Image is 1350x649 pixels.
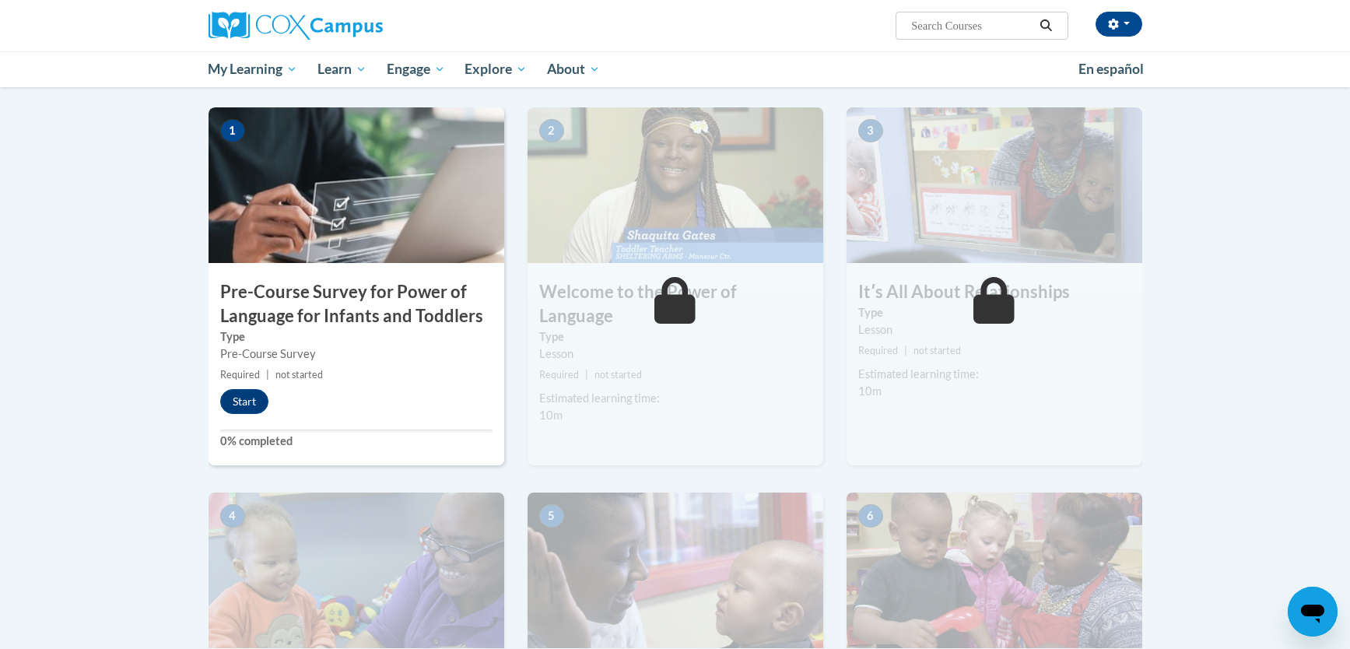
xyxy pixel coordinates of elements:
button: Search [1034,16,1057,35]
span: not started [275,369,323,381]
span: not started [913,345,961,356]
h3: Pre-Course Survey for Power of Language for Infants and Toddlers [209,280,504,328]
span: Engage [387,60,445,79]
span: 10m [539,409,563,422]
span: 3 [858,119,883,142]
img: Course Image [847,493,1142,648]
img: Course Image [209,493,504,648]
h3: Itʹs All About Relationships [847,280,1142,304]
img: Course Image [209,107,504,263]
span: | [904,345,907,356]
div: Lesson [539,346,812,363]
span: Required [539,369,579,381]
span: Explore [465,60,527,79]
span: En español [1078,61,1144,77]
a: Engage [377,51,455,87]
iframe: Button to launch messaging window [1288,587,1338,637]
span: not started [594,369,642,381]
img: Course Image [528,493,823,648]
input: Search Courses [910,16,1034,35]
div: Lesson [858,321,1131,339]
label: 0% completed [220,433,493,450]
a: En español [1068,53,1154,86]
div: Estimated learning time: [539,390,812,407]
h3: Welcome to the Power of Language [528,280,823,328]
span: | [585,369,588,381]
div: Main menu [185,51,1166,87]
button: Start [220,389,268,414]
button: Account Settings [1096,12,1142,37]
span: Required [220,369,260,381]
span: 6 [858,504,883,528]
span: 5 [539,504,564,528]
div: Pre-Course Survey [220,346,493,363]
span: | [266,369,269,381]
span: 4 [220,504,245,528]
span: About [547,60,600,79]
span: 2 [539,119,564,142]
a: My Learning [198,51,308,87]
a: About [537,51,610,87]
span: 1 [220,119,245,142]
a: Explore [454,51,537,87]
img: Course Image [528,107,823,263]
span: My Learning [208,60,297,79]
div: Estimated learning time: [858,366,1131,383]
label: Type [220,328,493,346]
img: Cox Campus [209,12,383,40]
label: Type [539,328,812,346]
label: Type [858,304,1131,321]
img: Course Image [847,107,1142,263]
a: Cox Campus [209,12,504,40]
span: Required [858,345,898,356]
span: Learn [317,60,366,79]
a: Learn [307,51,377,87]
span: 10m [858,384,882,398]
